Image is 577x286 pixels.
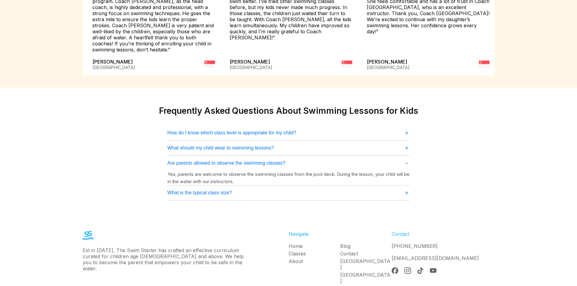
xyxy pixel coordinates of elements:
[367,65,410,70] div: [GEOGRAPHIC_DATA]
[92,59,135,71] div: [PERSON_NAME]
[340,258,392,270] a: [GEOGRAPHIC_DATA]
[404,267,411,274] img: Instagram
[167,129,410,137] button: How do I know which class level is appropriate for my child?＋
[404,129,410,137] span: ＋
[167,171,410,184] span: Yes, parents are welcome to observe the swimming classes from the pool deck. During the lesson, y...
[167,189,410,197] button: What is the typical class size?＋
[83,231,94,240] img: The Swim Starter Logo
[342,59,352,69] img: flag
[392,255,479,261] a: [EMAIL_ADDRESS][DOMAIN_NAME]
[340,243,392,249] a: Blog
[167,159,410,167] button: Are parents allowed to observe the swimming classes?－
[167,144,410,152] button: What should my child wear to swimming lessons?＋
[230,59,272,71] div: [PERSON_NAME]
[392,231,495,237] div: Contact
[340,251,392,257] a: Contact
[340,272,392,284] a: [GEOGRAPHIC_DATA]
[92,65,135,70] div: [GEOGRAPHIC_DATA]
[404,189,410,197] span: ＋
[167,190,232,196] span: What is the typical class size?
[392,267,398,274] img: Facebook
[430,267,436,274] img: YouTube
[167,145,274,151] span: What should my child wear to swimming lessons?
[204,59,215,69] img: flag
[289,243,340,249] a: Home
[167,130,296,136] span: How do I know which class level is appropriate for my child?
[83,247,247,271] div: Est in [DATE], The Swim Starter has crafted an effective curriculum curated for children age [DEM...
[404,159,410,167] span: －
[404,144,410,152] span: ＋
[159,106,418,116] h2: Frequently Asked Questions About Swimming Lessons for Kids
[479,59,489,69] img: flag
[289,258,340,264] a: About
[367,59,410,71] div: [PERSON_NAME]
[167,160,286,166] span: Are parents allowed to observe the swimming classes?
[289,251,340,257] a: Classes
[289,231,392,237] div: Navigate
[392,243,438,249] a: [PHONE_NUMBER]
[230,65,272,70] div: [GEOGRAPHIC_DATA]
[417,267,424,274] img: Tik Tok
